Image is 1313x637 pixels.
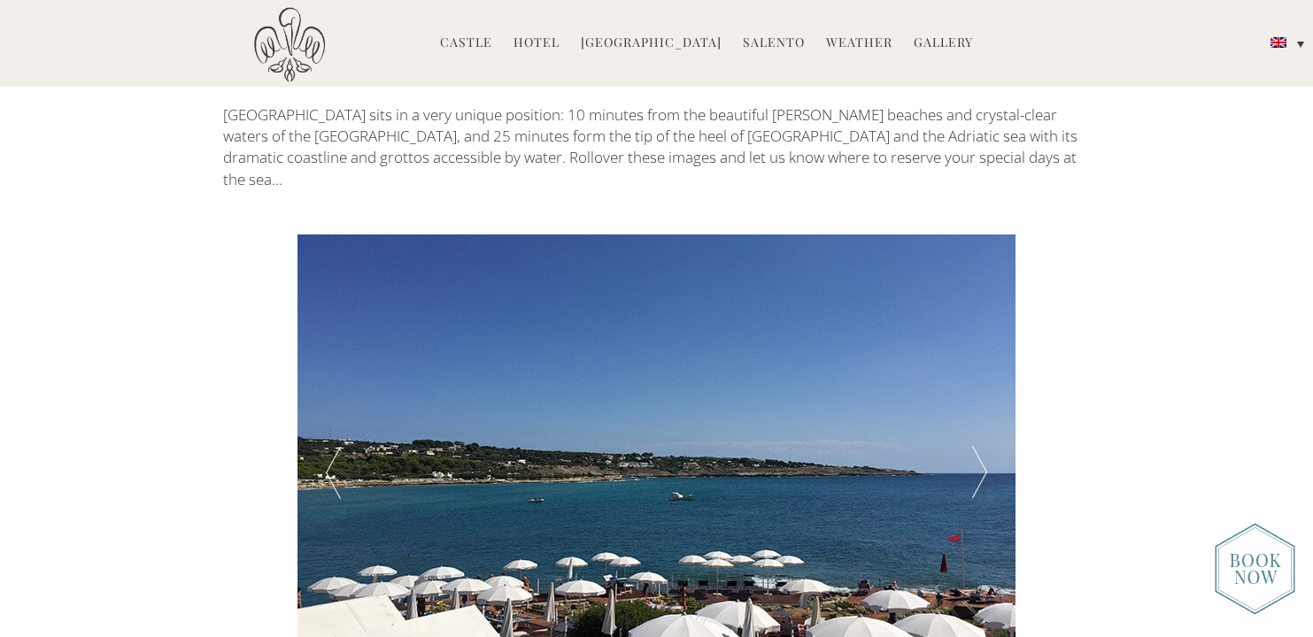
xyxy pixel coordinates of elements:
p: [GEOGRAPHIC_DATA] sits in a very unique position: 10 minutes from the beautiful [PERSON_NAME] bea... [223,104,1091,190]
a: Castle [440,34,492,54]
a: Weather [826,34,892,54]
a: [GEOGRAPHIC_DATA] [581,34,722,54]
img: new-booknow.png [1215,523,1295,615]
a: Salento [743,34,805,54]
img: Castello di Ugento [254,7,325,82]
img: English [1271,37,1286,48]
a: Hotel [514,34,560,54]
a: Gallery [914,34,973,54]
